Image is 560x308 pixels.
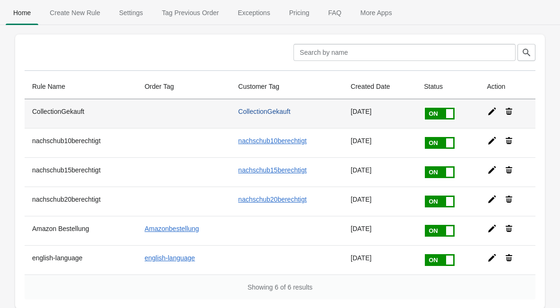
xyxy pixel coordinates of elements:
[343,187,416,216] td: [DATE]
[230,4,277,21] span: Exceptions
[343,216,416,245] td: [DATE]
[238,108,291,115] a: CollectionGekauft
[137,74,231,99] th: Order Tag
[25,74,137,99] th: Rule Name
[320,4,349,21] span: FAQ
[145,225,199,232] a: Amazonbestellung
[25,157,137,187] th: nachschub15berechtigt
[25,128,137,157] th: nachschub10berechtigt
[282,4,317,21] span: Pricing
[343,74,416,99] th: Created Date
[343,99,416,128] td: [DATE]
[231,74,343,99] th: Customer Tag
[25,245,137,274] th: english-language
[416,74,479,99] th: Status
[238,166,307,174] a: nachschub15berechtigt
[25,216,137,245] th: Amazon Bestellung
[343,157,416,187] td: [DATE]
[480,74,536,99] th: Action
[155,4,227,21] span: Tag Previous Order
[42,4,108,21] span: Create New Rule
[238,137,307,145] a: nachschub10berechtigt
[343,128,416,157] td: [DATE]
[25,99,137,128] th: CollectionGekauft
[112,4,151,21] span: Settings
[238,196,307,203] a: nachschub20berechtigt
[145,254,195,262] a: english-language
[40,0,110,25] button: Create_New_Rule
[4,0,40,25] button: Home
[110,0,153,25] button: Settings
[353,4,399,21] span: More Apps
[6,4,38,21] span: Home
[293,44,516,61] input: Search by name
[25,274,535,299] div: Showing 6 of 6 results
[343,245,416,274] td: [DATE]
[25,187,137,216] th: nachschub20berechtigt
